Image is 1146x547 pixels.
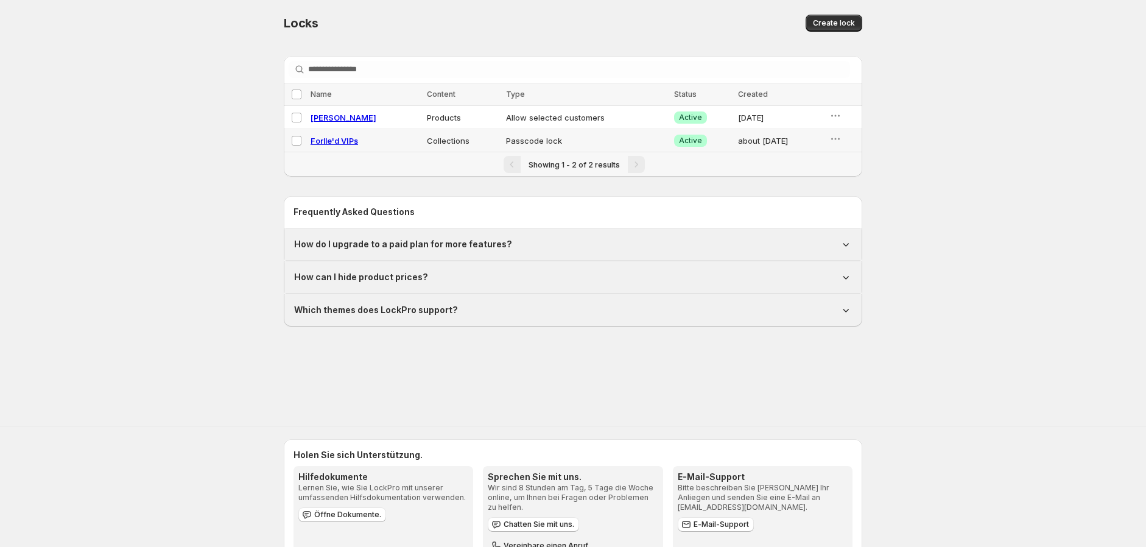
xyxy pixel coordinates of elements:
td: about [DATE] [734,129,825,152]
a: Forlle'd VIPs [311,136,358,146]
h3: Sprechen Sie mit uns. [488,471,658,483]
span: Content [427,90,455,99]
span: Active [679,136,702,146]
span: Locks [284,16,318,30]
a: Öffne Dokumente. [298,507,386,522]
td: Collections [423,129,502,152]
span: Create lock [813,18,855,28]
span: Type [506,90,525,99]
span: Active [679,113,702,122]
h1: How can I hide product prices? [294,271,428,283]
td: [DATE] [734,106,825,129]
span: Created [738,90,768,99]
td: Allow selected customers [502,106,670,129]
span: Showing 1 - 2 of 2 results [529,160,620,169]
p: Lernen Sie, wie Sie LockPro mit unserer umfassenden Hilfsdokumentation verwenden. [298,483,468,503]
nav: Pagination [284,152,862,177]
h3: E-Mail-Support [678,471,848,483]
span: Chatten Sie mit uns. [504,520,574,529]
button: Create lock [806,15,862,32]
button: Chatten Sie mit uns. [488,517,579,532]
h2: Holen Sie sich Unterstützung. [294,449,852,461]
h3: Hilfedokumente [298,471,468,483]
h1: Which themes does LockPro support? [294,304,458,316]
p: Bitte beschreiben Sie [PERSON_NAME] Ihr Anliegen und senden Sie eine E-Mail an [EMAIL_ADDRESS][DO... [678,483,848,512]
a: [PERSON_NAME] [311,113,376,122]
span: E-Mail-Support [694,520,749,529]
span: Status [674,90,697,99]
td: Products [423,106,502,129]
p: Wir sind 8 Stunden am Tag, 5 Tage die Woche online, um Ihnen bei Fragen oder Problemen zu helfen. [488,483,658,512]
h1: How do I upgrade to a paid plan for more features? [294,238,512,250]
td: Passcode lock [502,129,670,152]
h2: Frequently Asked Questions [294,206,852,218]
span: Name [311,90,332,99]
span: Öffne Dokumente. [314,510,381,520]
a: E-Mail-Support [678,517,754,532]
